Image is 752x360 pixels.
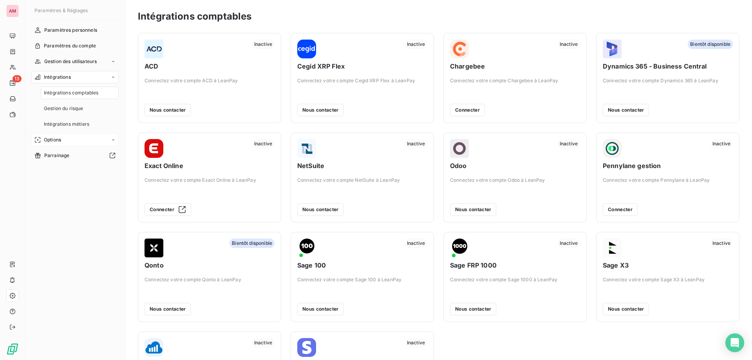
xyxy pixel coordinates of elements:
span: Odoo [450,161,580,170]
button: Nous contacter [450,203,496,216]
a: Intégrations métiers [41,118,119,130]
button: Nous contacter [603,303,649,315]
span: 13 [13,75,22,82]
img: Exact Online logo [145,139,163,158]
span: Paramètres & Réglages [34,7,88,13]
span: Inactive [557,40,580,49]
div: Open Intercom Messenger [725,333,744,352]
img: Chargebee logo [450,40,469,58]
span: Gestion des utilisateurs [44,58,97,65]
span: Connectez votre compte Dynamics 365 à LeanPay [603,77,733,84]
span: Connectez votre compte Pennylane à LeanPay [603,177,733,184]
h3: Intégrations comptables [138,9,251,24]
button: Nous contacter [297,203,343,216]
span: Inactive [252,139,275,148]
button: Connecter [603,203,638,216]
img: Sellsy logo [145,338,163,357]
span: Inactive [405,239,427,248]
span: Sage X3 [603,261,733,270]
button: Nous contacter [145,303,191,315]
img: Sage 100 logo [297,239,316,257]
span: Connectez votre compte Cegid XRP Flex à LeanPay [297,77,427,84]
span: Inactive [252,338,275,347]
span: Gestion du risque [44,105,83,112]
span: Parrainage [44,152,70,159]
span: Intégrations métiers [44,121,89,128]
button: Nous contacter [450,303,496,315]
span: Dynamics 365 - Business Central [603,62,733,71]
span: Connectez votre compte Sage X3 à LeanPay [603,276,733,283]
span: Connectez votre compte Exact Online à LeanPay [145,177,275,184]
button: Connecter [450,104,485,116]
span: ACD [145,62,275,71]
span: Paramètres du compte [44,42,96,49]
button: Connecter [145,203,191,216]
img: Odoo logo [450,139,469,158]
span: Sage FRP 1000 [450,261,580,270]
span: Qonto [145,261,275,270]
a: Paramètres personnels [31,24,119,36]
span: Connectez votre compte ACD à LeanPay [145,77,275,84]
a: 13 [6,77,18,89]
span: Inactive [405,139,427,148]
img: Pennylane gestion logo [603,139,622,158]
span: Paramètres personnels [44,27,97,34]
span: NetSuite [297,161,427,170]
span: Inactive [252,40,275,49]
span: Options [44,136,61,143]
a: Gestion des utilisateurs [31,55,119,68]
span: Inactive [710,139,733,148]
span: Inactive [405,338,427,347]
span: Bientôt disponible [230,239,275,248]
a: Parrainage [31,149,119,162]
button: Nous contacter [297,303,343,315]
img: NetSuite logo [297,139,316,158]
button: Nous contacter [603,104,649,116]
button: Nous contacter [297,104,343,116]
div: AM [6,5,19,17]
span: Connectez votre compte Odoo à LeanPay [450,177,580,184]
a: Intégrations comptables [41,87,119,99]
span: Pennylane gestion [603,161,733,170]
span: Connectez votre compte Qonto à LeanPay [145,276,275,283]
span: Connectez votre compte NetSuite à LeanPay [297,177,427,184]
span: Inactive [557,139,580,148]
span: Intégrations [44,74,71,81]
span: Bientôt disponible [688,40,733,49]
span: Cegid XRP Flex [297,62,427,71]
span: Intégrations comptables [44,89,98,96]
span: Inactive [710,239,733,248]
span: Chargebee [450,62,580,71]
button: Nous contacter [145,104,191,116]
span: Connectez votre compte Sage 100 à LeanPay [297,276,427,283]
img: Stripe Billing logo [297,338,316,357]
img: Dynamics 365 - Business Central logo [603,40,622,58]
span: Exact Online [145,161,275,170]
span: Connectez votre compte Sage 1000 à LeanPay [450,276,580,283]
a: Paramètres du compte [31,40,119,52]
img: ACD logo [145,40,163,58]
span: Inactive [557,239,580,248]
a: IntégrationsIntégrations comptablesGestion du risqueIntégrations métiers [31,71,119,130]
span: Inactive [405,40,427,49]
img: Logo LeanPay [6,343,19,355]
img: Sage X3 logo [603,239,622,257]
span: Sage 100 [297,261,427,270]
img: Cegid XRP Flex logo [297,40,316,58]
img: Sage FRP 1000 logo [450,239,469,257]
a: Gestion du risque [41,102,119,115]
img: Qonto logo [145,239,163,257]
span: Connectez votre compte Chargebee à LeanPay [450,77,580,84]
a: Options [31,134,119,146]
